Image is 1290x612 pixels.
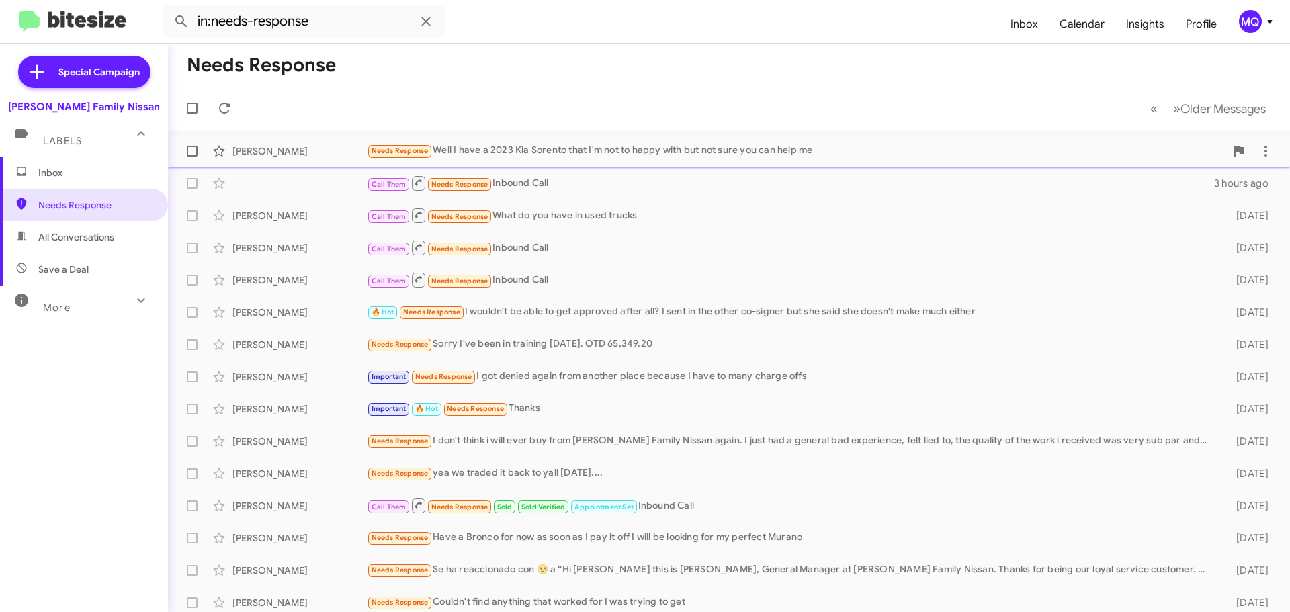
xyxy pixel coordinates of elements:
div: [DATE] [1215,370,1279,384]
span: Needs Response [415,372,472,381]
span: Call Them [372,212,406,221]
div: Sorry I've been in training [DATE]. OTD 65,349.20 [367,337,1215,352]
div: [DATE] [1215,241,1279,255]
div: [PERSON_NAME] [232,435,367,448]
span: Important [372,372,406,381]
span: Needs Response [372,340,429,349]
span: All Conversations [38,230,114,244]
div: Well I have a 2023 Kia Sorento that I'm not to happy with but not sure you can help me [367,143,1225,159]
span: Call Them [372,245,406,253]
div: [PERSON_NAME] [232,209,367,222]
a: Calendar [1049,5,1115,44]
div: What do you have in used trucks [367,207,1215,224]
span: Special Campaign [58,65,140,79]
span: Save a Deal [38,263,89,276]
span: Needs Response [372,469,429,478]
div: [PERSON_NAME] [232,144,367,158]
button: Next [1165,95,1274,122]
div: [DATE] [1215,435,1279,448]
span: Needs Response [447,404,504,413]
span: Call Them [372,502,406,511]
div: [PERSON_NAME] [232,306,367,319]
span: 🔥 Hot [415,404,438,413]
span: Call Them [372,180,406,189]
div: [DATE] [1215,306,1279,319]
div: [DATE] [1215,402,1279,416]
span: Inbox [38,166,153,179]
a: Inbox [1000,5,1049,44]
span: Needs Response [431,245,488,253]
div: [PERSON_NAME] [232,273,367,287]
span: Needs Response [403,308,460,316]
div: [PERSON_NAME] Family Nissan [8,100,160,114]
button: Previous [1142,95,1166,122]
div: [PERSON_NAME] [232,499,367,513]
div: [DATE] [1215,467,1279,480]
input: Search [163,5,445,38]
span: Needs Response [372,598,429,607]
div: I don't think i will ever buy from [PERSON_NAME] Family Nissan again. I just had a general bad ex... [367,433,1215,449]
div: Thanks [367,401,1215,417]
span: Needs Response [431,212,488,221]
span: More [43,302,71,314]
div: Inbound Call [367,175,1214,191]
a: Profile [1175,5,1228,44]
span: Needs Response [431,180,488,189]
a: Insights [1115,5,1175,44]
span: Needs Response [431,277,488,286]
span: Older Messages [1180,101,1266,116]
span: Needs Response [372,533,429,542]
div: [DATE] [1215,273,1279,287]
div: I wouldn't be able to get approved after all? I sent in the other co-signer but she said she does... [367,304,1215,320]
div: [DATE] [1215,499,1279,513]
span: Needs Response [372,437,429,445]
div: [PERSON_NAME] [232,596,367,609]
span: Needs Response [38,198,153,212]
div: MQ [1239,10,1262,33]
span: Needs Response [372,566,429,574]
div: [DATE] [1215,564,1279,577]
div: I got denied again from another place because I have to many charge offs [367,369,1215,384]
div: Couldn't find anything that worked for I was trying to get [367,595,1215,610]
div: Se ha reaccionado con 😒 a “Hi [PERSON_NAME] this is [PERSON_NAME], General Manager at [PERSON_NAM... [367,562,1215,578]
span: Needs Response [431,502,488,511]
div: [DATE] [1215,531,1279,545]
span: Important [372,404,406,413]
div: [PERSON_NAME] [232,241,367,255]
div: Inbound Call [367,271,1215,288]
div: [PERSON_NAME] [232,338,367,351]
div: [PERSON_NAME] [232,564,367,577]
span: Appointment Set [574,502,634,511]
div: [PERSON_NAME] [232,402,367,416]
div: Inbound Call [367,497,1215,514]
span: Sold Verified [521,502,566,511]
span: Sold [497,502,513,511]
div: [DATE] [1215,209,1279,222]
h1: Needs Response [187,54,336,76]
span: » [1173,100,1180,117]
div: yea we traded it back to yall [DATE].... [367,466,1215,481]
a: Special Campaign [18,56,150,88]
div: [PERSON_NAME] [232,370,367,384]
div: [DATE] [1215,338,1279,351]
div: [PERSON_NAME] [232,531,367,545]
span: « [1150,100,1158,117]
div: Inbound Call [367,239,1215,256]
nav: Page navigation example [1143,95,1274,122]
div: [DATE] [1215,596,1279,609]
span: Needs Response [372,146,429,155]
span: Call Them [372,277,406,286]
div: Have a Bronco for now as soon as I pay it off I will be looking for my perfect Murano [367,530,1215,545]
div: 3 hours ago [1214,177,1279,190]
span: Labels [43,135,82,147]
span: 🔥 Hot [372,308,394,316]
div: [PERSON_NAME] [232,467,367,480]
button: MQ [1228,10,1275,33]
